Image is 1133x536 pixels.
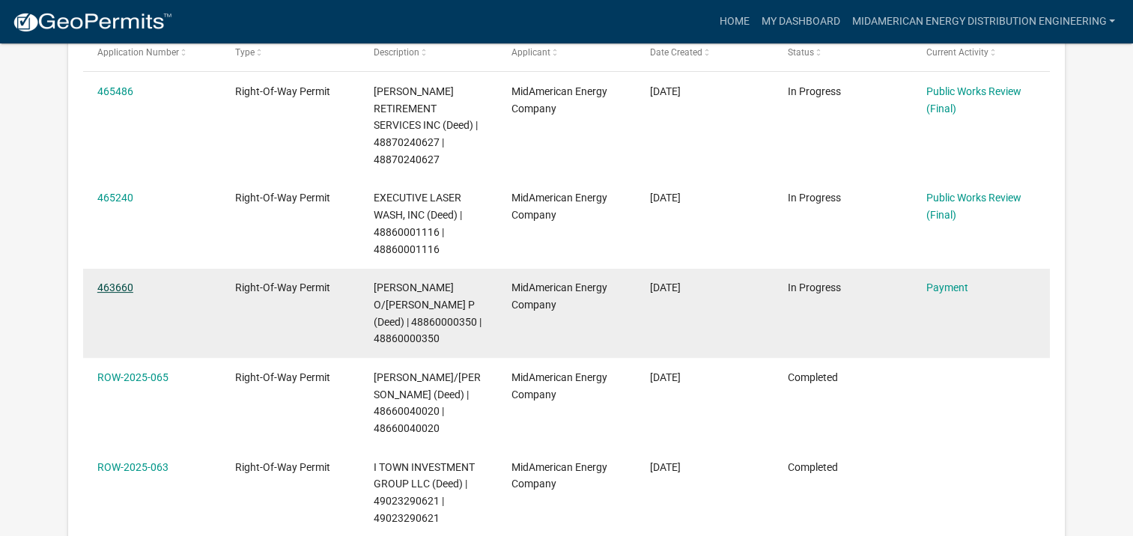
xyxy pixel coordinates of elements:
[911,34,1049,70] datatable-header-cell: Current Activity
[97,281,133,293] a: 463660
[650,85,681,97] span: 08/18/2025
[235,192,330,204] span: Right-Of-Way Permit
[511,47,550,58] span: Applicant
[788,371,838,383] span: Completed
[650,461,681,473] span: 07/31/2025
[788,461,838,473] span: Completed
[511,461,607,490] span: MidAmerican Energy Company
[788,85,841,97] span: In Progress
[511,85,607,115] span: MidAmerican Energy Company
[359,34,497,70] datatable-header-cell: Description
[788,281,841,293] span: In Progress
[788,192,841,204] span: In Progress
[788,47,814,58] span: Status
[374,85,478,165] span: WESLEY RETIREMENT SERVICES INC (Deed) | 48870240627 | 48870240627
[774,34,911,70] datatable-header-cell: Status
[497,34,635,70] datatable-header-cell: Applicant
[926,281,968,293] a: Payment
[511,371,607,401] span: MidAmerican Energy Company
[97,371,168,383] a: ROW-2025-065
[511,281,607,311] span: MidAmerican Energy Company
[374,47,419,58] span: Description
[374,371,481,434] span: CLARK, BRENDA/JAY (Deed) | 48660040020 | 48660040020
[97,461,168,473] a: ROW-2025-063
[374,281,482,344] span: WELLING, CLINT O/DAWN P (Deed) | 48860000350 | 48860000350
[235,281,330,293] span: Right-Of-Way Permit
[650,281,681,293] span: 08/14/2025
[755,7,845,36] a: My Dashboard
[511,192,607,221] span: MidAmerican Energy Company
[221,34,359,70] datatable-header-cell: Type
[635,34,773,70] datatable-header-cell: Date Created
[650,371,681,383] span: 08/08/2025
[374,461,475,524] span: I TOWN INVESTMENT GROUP LLC (Deed) | 49023290621 | 49023290621
[650,192,681,204] span: 08/18/2025
[83,34,221,70] datatable-header-cell: Application Number
[926,47,988,58] span: Current Activity
[235,47,255,58] span: Type
[97,85,133,97] a: 465486
[97,47,179,58] span: Application Number
[235,461,330,473] span: Right-Of-Way Permit
[926,192,1021,221] a: Public Works Review (Final)
[235,85,330,97] span: Right-Of-Way Permit
[845,7,1121,36] a: MidAmerican Energy Distribution Engineering
[713,7,755,36] a: Home
[235,371,330,383] span: Right-Of-Way Permit
[374,192,462,255] span: EXECUTIVE LASER WASH, INC (Deed) | 48860001116 | 48860001116
[926,85,1021,115] a: Public Works Review (Final)
[650,47,702,58] span: Date Created
[97,192,133,204] a: 465240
